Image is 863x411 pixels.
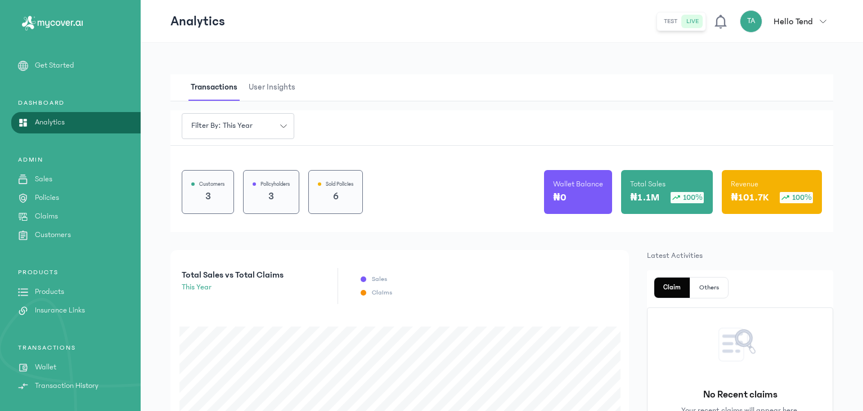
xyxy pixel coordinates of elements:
button: test [659,15,682,28]
button: Claim [654,278,690,298]
p: Sales [35,173,52,185]
p: Analytics [170,12,225,30]
p: Customers [199,180,224,189]
button: Filter by: this year [182,113,294,139]
button: live [682,15,703,28]
p: Claims [35,211,58,222]
p: Customers [35,229,71,241]
p: Transaction History [35,380,98,392]
p: No Recent claims [703,387,777,403]
button: User Insights [246,74,304,101]
p: 6 [318,189,353,204]
button: Transactions [188,74,246,101]
p: this year [182,282,284,293]
p: Hello Tend [774,15,813,28]
p: Get Started [35,60,74,72]
p: ₦0 [553,190,567,205]
p: Insurance Links [35,305,85,316]
p: Sales [372,275,387,284]
p: Latest Activities [647,250,833,261]
div: 100% [780,192,813,203]
p: ₦101.7K [731,190,768,205]
p: Policyholders [260,180,290,189]
p: ₦1.1M [630,190,659,205]
p: Claims [372,288,392,297]
p: Wallet [35,361,56,373]
p: Revenue [731,178,758,190]
span: User Insights [246,74,298,101]
p: Policies [35,192,59,204]
p: Total Sales [630,178,666,190]
p: Wallet Balance [553,178,603,190]
p: 3 [253,189,290,204]
p: Analytics [35,117,65,128]
span: Transactions [188,74,240,101]
p: Sold Policies [326,180,353,189]
p: Products [35,286,64,298]
p: Total Sales vs Total Claims [182,268,284,282]
button: TAHello Tend [740,10,833,33]
div: 100% [671,192,704,203]
button: Others [690,278,728,298]
span: Filter by: this year [185,120,259,132]
p: 3 [191,189,224,204]
div: TA [740,10,762,33]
